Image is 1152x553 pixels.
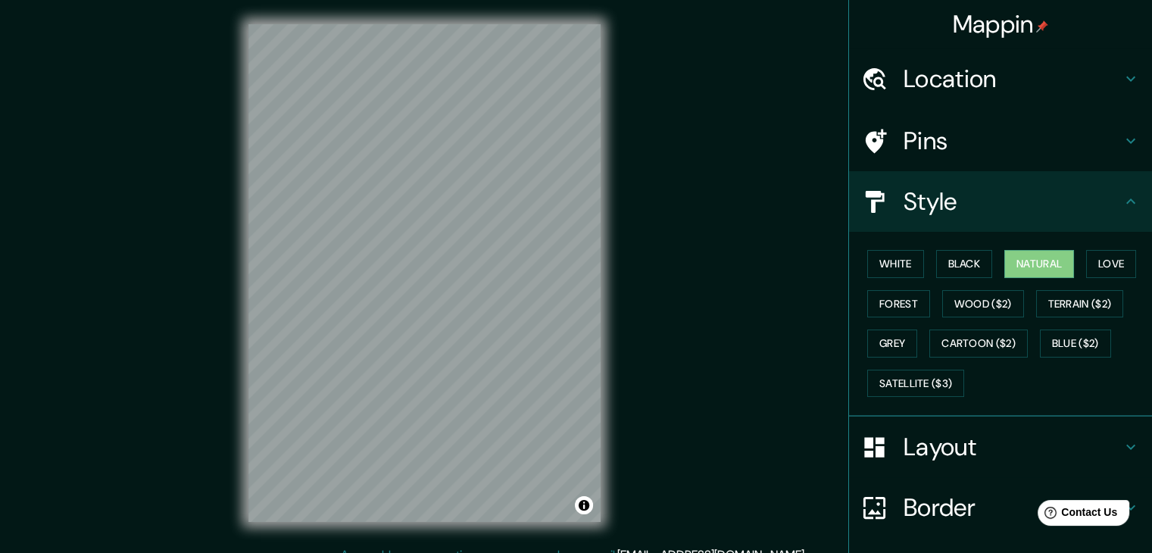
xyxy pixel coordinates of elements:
button: Terrain ($2) [1036,290,1124,318]
h4: Border [904,492,1122,523]
button: Cartoon ($2) [929,330,1028,358]
div: Pins [849,111,1152,171]
button: White [867,250,924,278]
canvas: Map [248,24,601,522]
h4: Location [904,64,1122,94]
div: Location [849,48,1152,109]
button: Love [1086,250,1136,278]
img: pin-icon.png [1036,20,1048,33]
div: Style [849,171,1152,232]
h4: Style [904,186,1122,217]
button: Grey [867,330,917,358]
h4: Layout [904,432,1122,462]
button: Satellite ($3) [867,370,964,398]
button: Black [936,250,993,278]
button: Blue ($2) [1040,330,1111,358]
h4: Pins [904,126,1122,156]
div: Border [849,477,1152,538]
iframe: Help widget launcher [1017,494,1135,536]
div: Layout [849,417,1152,477]
button: Forest [867,290,930,318]
button: Toggle attribution [575,496,593,514]
button: Wood ($2) [942,290,1024,318]
h4: Mappin [953,9,1049,39]
button: Natural [1004,250,1074,278]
